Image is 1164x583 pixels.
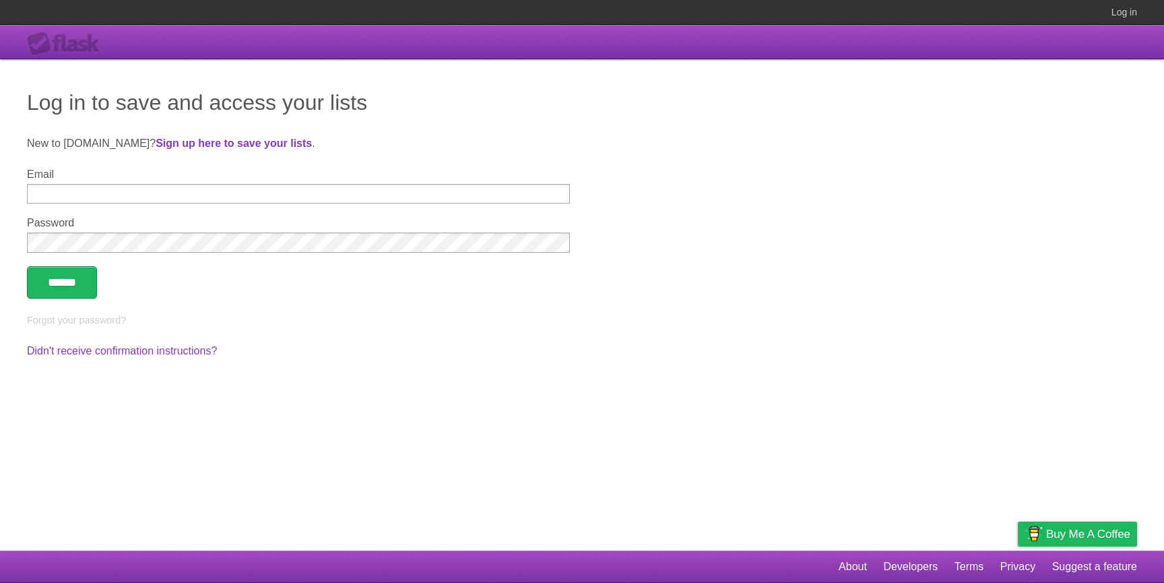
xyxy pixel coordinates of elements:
img: Buy me a coffee [1025,522,1043,545]
label: Email [27,168,570,181]
a: Developers [883,554,938,580]
span: Buy me a coffee [1046,522,1130,546]
p: New to [DOMAIN_NAME]? . [27,135,1137,152]
h1: Log in to save and access your lists [27,86,1137,119]
a: Terms [955,554,984,580]
label: Password [27,217,570,229]
a: Didn't receive confirmation instructions? [27,345,217,357]
a: Privacy [1000,554,1035,580]
a: Forgot your password? [27,315,126,326]
a: About [839,554,867,580]
a: Sign up here to save your lists [156,137,312,149]
a: Suggest a feature [1052,554,1137,580]
div: Flask [27,32,108,56]
a: Buy me a coffee [1018,522,1137,547]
